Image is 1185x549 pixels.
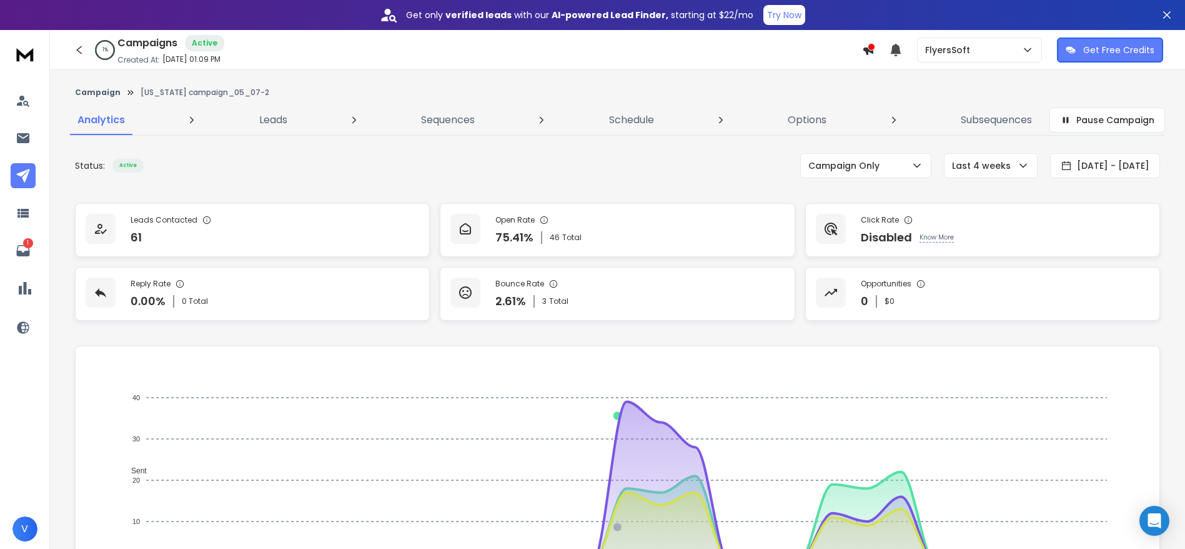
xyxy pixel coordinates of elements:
[440,203,795,257] a: Open Rate75.41%46Total
[131,229,142,246] p: 61
[75,203,430,257] a: Leads Contacted61
[185,35,224,51] div: Active
[805,203,1160,257] a: Click RateDisabledKnow More
[132,476,140,484] tspan: 20
[70,105,132,135] a: Analytics
[77,113,125,128] p: Analytics
[182,296,208,306] p: 0 Total
[805,267,1160,321] a: Opportunities0$0
[780,105,834,135] a: Options
[953,105,1039,135] a: Subsequences
[122,466,147,475] span: Sent
[75,267,430,321] a: Reply Rate0.00%0 Total
[1050,153,1160,178] button: [DATE] - [DATE]
[542,296,547,306] span: 3
[132,394,140,401] tspan: 40
[1139,506,1169,536] div: Open Intercom Messenger
[495,279,544,289] p: Bounce Rate
[495,229,533,246] p: 75.41 %
[920,233,954,243] p: Know More
[861,293,868,310] p: 0
[132,435,140,443] tspan: 30
[952,159,1016,172] p: Last 4 weeks
[445,9,512,21] strong: verified leads
[1057,38,1163,63] button: Get Free Credits
[808,159,885,172] p: Campaign Only
[162,54,221,64] p: [DATE] 01:09 PM
[12,516,37,541] button: V
[75,88,121,98] button: Campaign
[141,88,269,98] p: [US_STATE] campaign_05_07-2
[763,5,805,25] button: Try Now
[23,238,33,248] p: 1
[112,159,144,173] div: Active
[132,518,140,525] tspan: 10
[602,105,662,135] a: Schedule
[102,46,108,54] p: 1 %
[421,113,475,128] p: Sequences
[861,215,899,225] p: Click Rate
[440,267,795,321] a: Bounce Rate2.61%3Total
[131,279,171,289] p: Reply Rate
[495,215,535,225] p: Open Rate
[1083,44,1154,56] p: Get Free Credits
[609,113,654,128] p: Schedule
[75,159,105,172] p: Status:
[861,229,912,246] p: Disabled
[961,113,1032,128] p: Subsequences
[414,105,482,135] a: Sequences
[495,293,526,310] p: 2.61 %
[552,9,668,21] strong: AI-powered Lead Finder,
[550,233,560,243] span: 46
[767,9,801,21] p: Try Now
[131,293,166,310] p: 0.00 %
[549,296,568,306] span: Total
[861,279,911,289] p: Opportunities
[259,113,287,128] p: Leads
[406,9,753,21] p: Get only with our starting at $22/mo
[788,113,826,128] p: Options
[117,36,177,51] h1: Campaigns
[562,233,582,243] span: Total
[12,43,37,66] img: logo
[925,44,975,56] p: FlyersSoft
[885,296,895,306] p: $ 0
[117,55,160,65] p: Created At:
[11,238,36,263] a: 1
[1049,108,1165,133] button: Pause Campaign
[131,215,197,225] p: Leads Contacted
[252,105,295,135] a: Leads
